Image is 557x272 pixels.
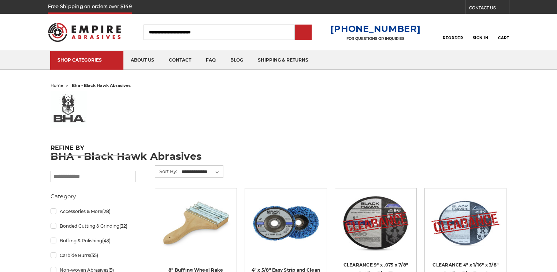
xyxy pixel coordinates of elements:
a: faq [198,51,223,70]
a: blog [223,51,250,70]
div: SHOP CATEGORIES [57,57,116,63]
a: Accessories & More(28) [51,205,135,218]
h5: Category [51,192,135,201]
a: Carbide Burrs(55) [51,249,135,262]
img: 8 inch single handle buffing wheel rake [160,194,231,252]
label: Sort By: [155,166,177,177]
a: shipping & returns [250,51,316,70]
a: Bonded Cutting & Grinding(32) [51,220,135,232]
a: about us [123,51,161,70]
a: Reorder [443,24,463,40]
input: Submit [296,25,311,40]
img: bha%20logo_1578506219__73569.original.jpg [51,91,87,128]
span: Sign In [473,36,489,40]
a: [PHONE_NUMBER] [330,23,420,34]
h5: Refine by [51,144,135,156]
img: CLEARANCE 9" x .075 x 7/8" Cutting Disc T1 [340,194,411,252]
a: CONTACT US [469,4,509,14]
span: bha - black hawk abrasives [72,83,131,88]
h1: BHA - Black Hawk Abrasives [51,151,507,161]
img: 4" x 5/8" easy strip and clean discs [250,194,321,252]
p: FOR QUESTIONS OR INQUIRIES [330,36,420,41]
a: Cart [498,24,509,40]
a: Buffing & Polishing(43) [51,234,135,247]
span: (32) [119,223,127,229]
img: CLEARANCE 4" x 1/16" x 3/8" Cutting Disc [430,194,501,252]
span: (55) [90,253,98,258]
span: Reorder [443,36,463,40]
a: contact [161,51,198,70]
span: (28) [102,209,111,214]
img: Empire Abrasives [48,18,121,47]
span: (43) [102,238,111,243]
a: SHOP CATEGORIES [50,51,123,70]
span: Cart [498,36,509,40]
a: home [51,83,63,88]
select: Sort By: [181,166,223,177]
